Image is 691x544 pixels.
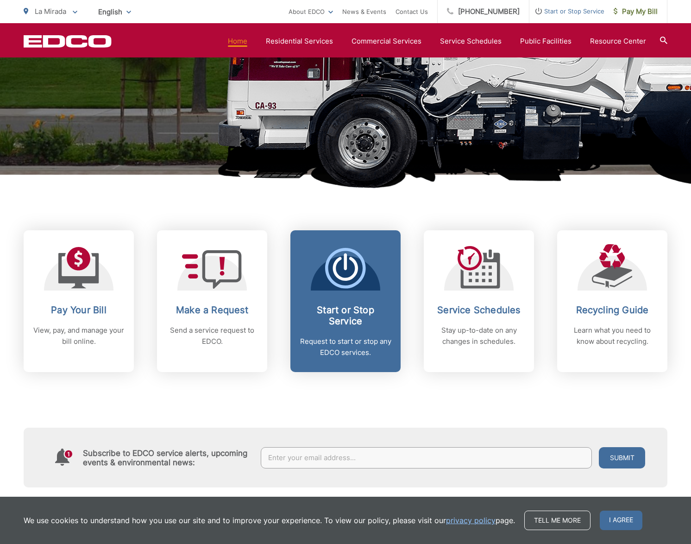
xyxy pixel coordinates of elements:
h2: Pay Your Bill [33,304,125,316]
h2: Make a Request [166,304,258,316]
p: Send a service request to EDCO. [166,325,258,347]
a: Contact Us [396,6,428,17]
a: privacy policy [446,515,496,526]
a: EDCD logo. Return to the homepage. [24,35,112,48]
span: La Mirada [35,7,66,16]
input: Enter your email address... [261,447,592,468]
p: Stay up-to-date on any changes in schedules. [433,325,525,347]
a: Home [228,36,247,47]
a: Pay Your Bill View, pay, and manage your bill online. [24,230,134,372]
a: Recycling Guide Learn what you need to know about recycling. [557,230,667,372]
button: Submit [599,447,645,468]
a: Service Schedules Stay up-to-date on any changes in schedules. [424,230,534,372]
a: Service Schedules [440,36,502,47]
a: Public Facilities [520,36,572,47]
a: News & Events [342,6,386,17]
a: Residential Services [266,36,333,47]
h2: Start or Stop Service [300,304,391,327]
h2: Service Schedules [433,304,525,316]
a: Commercial Services [352,36,421,47]
p: View, pay, and manage your bill online. [33,325,125,347]
a: Make a Request Send a service request to EDCO. [157,230,267,372]
p: We use cookies to understand how you use our site and to improve your experience. To view our pol... [24,515,515,526]
a: Resource Center [590,36,646,47]
p: Learn what you need to know about recycling. [566,325,658,347]
span: I agree [600,511,642,530]
h4: Subscribe to EDCO service alerts, upcoming events & environmental news: [83,449,251,467]
span: English [91,4,138,20]
a: About EDCO [289,6,333,17]
span: Pay My Bill [614,6,658,17]
h2: Recycling Guide [566,304,658,316]
p: Request to start or stop any EDCO services. [300,336,391,358]
a: Tell me more [524,511,590,530]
